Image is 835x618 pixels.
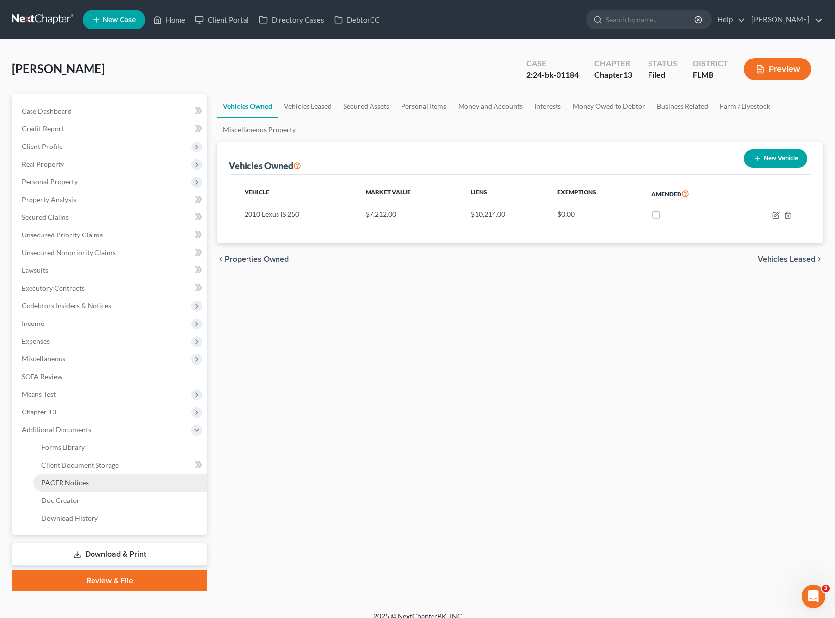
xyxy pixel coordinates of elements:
[22,177,78,186] span: Personal Property
[594,69,632,81] div: Chapter
[22,248,116,257] span: Unsecured Nonpriority Claims
[746,11,823,29] a: [PERSON_NAME]
[822,585,830,592] span: 3
[744,149,807,168] button: New Vehicle
[33,474,207,492] a: PACER Notices
[651,94,714,118] a: Business Related
[22,425,91,434] span: Additional Documents
[22,354,65,363] span: Miscellaneous
[33,439,207,456] a: Forms Library
[217,255,289,263] button: chevron_left Properties Owned
[22,231,103,239] span: Unsecured Priority Claims
[526,69,579,81] div: 2:24-bk-01184
[229,160,301,172] div: Vehicles Owned
[329,11,385,29] a: DebtorCC
[254,11,329,29] a: Directory Cases
[22,319,44,327] span: Income
[41,443,85,451] span: Forms Library
[22,301,111,310] span: Codebtors Insiders & Notices
[22,266,48,274] span: Lawsuits
[528,94,567,118] a: Interests
[12,61,105,76] span: [PERSON_NAME]
[22,284,85,292] span: Executory Contracts
[693,69,728,81] div: FLMB
[22,160,64,168] span: Real Property
[606,10,696,29] input: Search by name...
[41,496,80,504] span: Doc Creator
[648,69,677,81] div: Filed
[14,191,207,208] a: Property Analysis
[12,570,207,591] a: Review & File
[237,182,358,205] th: Vehicle
[623,70,632,79] span: 13
[550,182,644,205] th: Exemptions
[225,255,289,263] span: Properties Owned
[22,142,62,150] span: Client Profile
[41,478,89,487] span: PACER Notices
[103,16,136,24] span: New Case
[395,94,452,118] a: Personal Items
[22,107,72,115] span: Case Dashboard
[758,255,823,263] button: Vehicles Leased chevron_right
[463,205,550,224] td: $10,214.00
[815,255,823,263] i: chevron_right
[33,456,207,474] a: Client Document Storage
[14,102,207,120] a: Case Dashboard
[33,509,207,527] a: Download History
[648,58,677,69] div: Status
[714,94,776,118] a: Farm / Livestock
[526,58,579,69] div: Case
[22,390,56,398] span: Means Test
[463,182,550,205] th: Liens
[22,372,62,381] span: SOFA Review
[33,492,207,509] a: Doc Creator
[338,94,395,118] a: Secured Assets
[12,543,207,566] a: Download & Print
[14,208,207,226] a: Secured Claims
[22,408,56,416] span: Chapter 13
[14,226,207,244] a: Unsecured Priority Claims
[14,279,207,297] a: Executory Contracts
[712,11,745,29] a: Help
[217,255,225,263] i: chevron_left
[452,94,528,118] a: Money and Accounts
[22,124,64,133] span: Credit Report
[22,213,69,221] span: Secured Claims
[148,11,190,29] a: Home
[14,120,207,138] a: Credit Report
[644,182,736,205] th: Amended
[594,58,632,69] div: Chapter
[14,368,207,385] a: SOFA Review
[567,94,651,118] a: Money Owed to Debtor
[41,461,119,469] span: Client Document Storage
[22,195,76,204] span: Property Analysis
[693,58,728,69] div: District
[237,205,358,224] td: 2010 Lexus IS 250
[758,255,815,263] span: Vehicles Leased
[190,11,254,29] a: Client Portal
[278,94,338,118] a: Vehicles Leased
[14,262,207,279] a: Lawsuits
[358,182,463,205] th: Market Value
[802,585,825,608] iframe: Intercom live chat
[41,514,98,522] span: Download History
[744,58,811,80] button: Preview
[358,205,463,224] td: $7,212.00
[550,205,644,224] td: $0.00
[22,337,50,345] span: Expenses
[217,94,278,118] a: Vehicles Owned
[14,244,207,262] a: Unsecured Nonpriority Claims
[217,118,302,142] a: Miscellaneous Property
